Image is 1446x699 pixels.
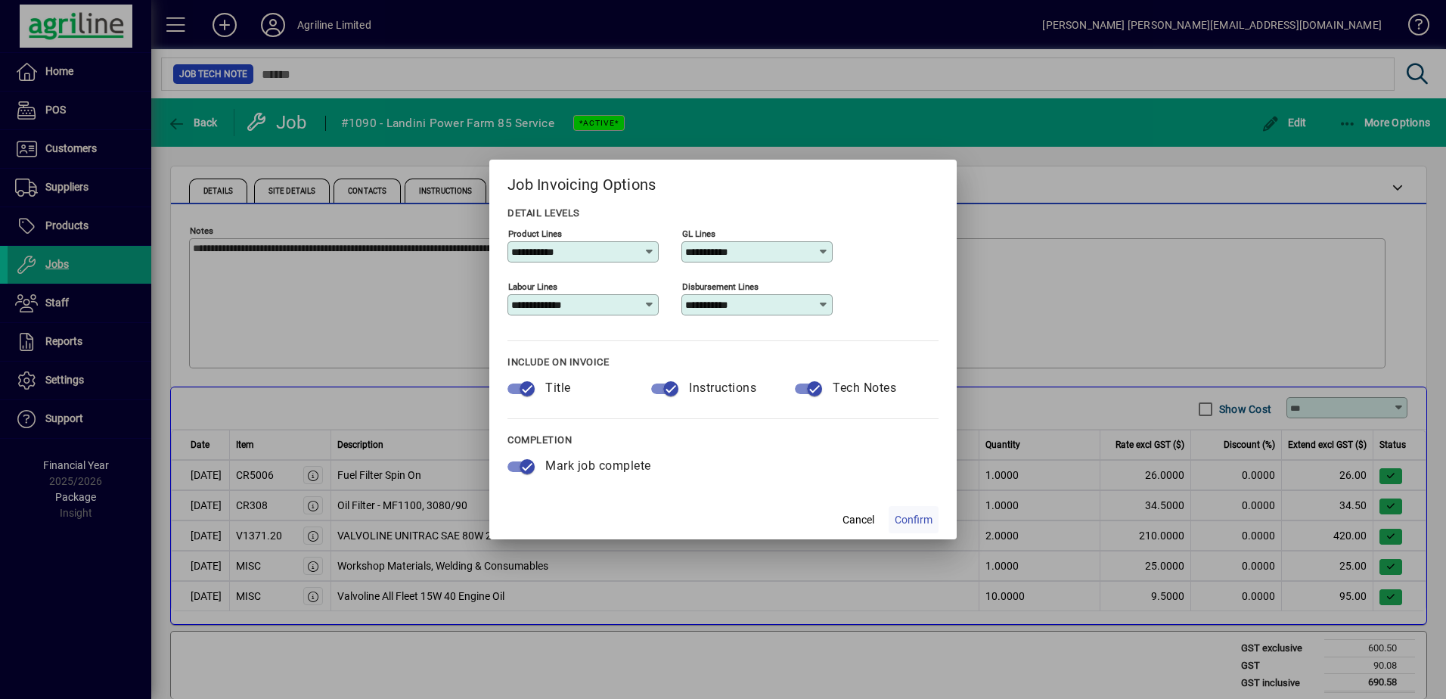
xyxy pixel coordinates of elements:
[689,381,756,395] span: Instructions
[545,381,571,395] span: Title
[545,458,651,473] span: Mark job complete
[682,228,715,239] mat-label: GL Lines
[507,353,939,371] div: INCLUDE ON INVOICE
[842,512,874,528] span: Cancel
[834,506,883,533] button: Cancel
[508,228,562,239] mat-label: Product Lines
[889,506,939,533] button: Confirm
[489,160,957,203] h2: Job Invoicing Options
[682,281,759,292] mat-label: Disbursement Lines
[833,381,896,395] span: Tech Notes
[895,512,932,528] span: Confirm
[507,204,939,222] div: DETAIL LEVELS
[508,281,557,292] mat-label: Labour Lines
[507,431,939,449] div: COMPLETION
